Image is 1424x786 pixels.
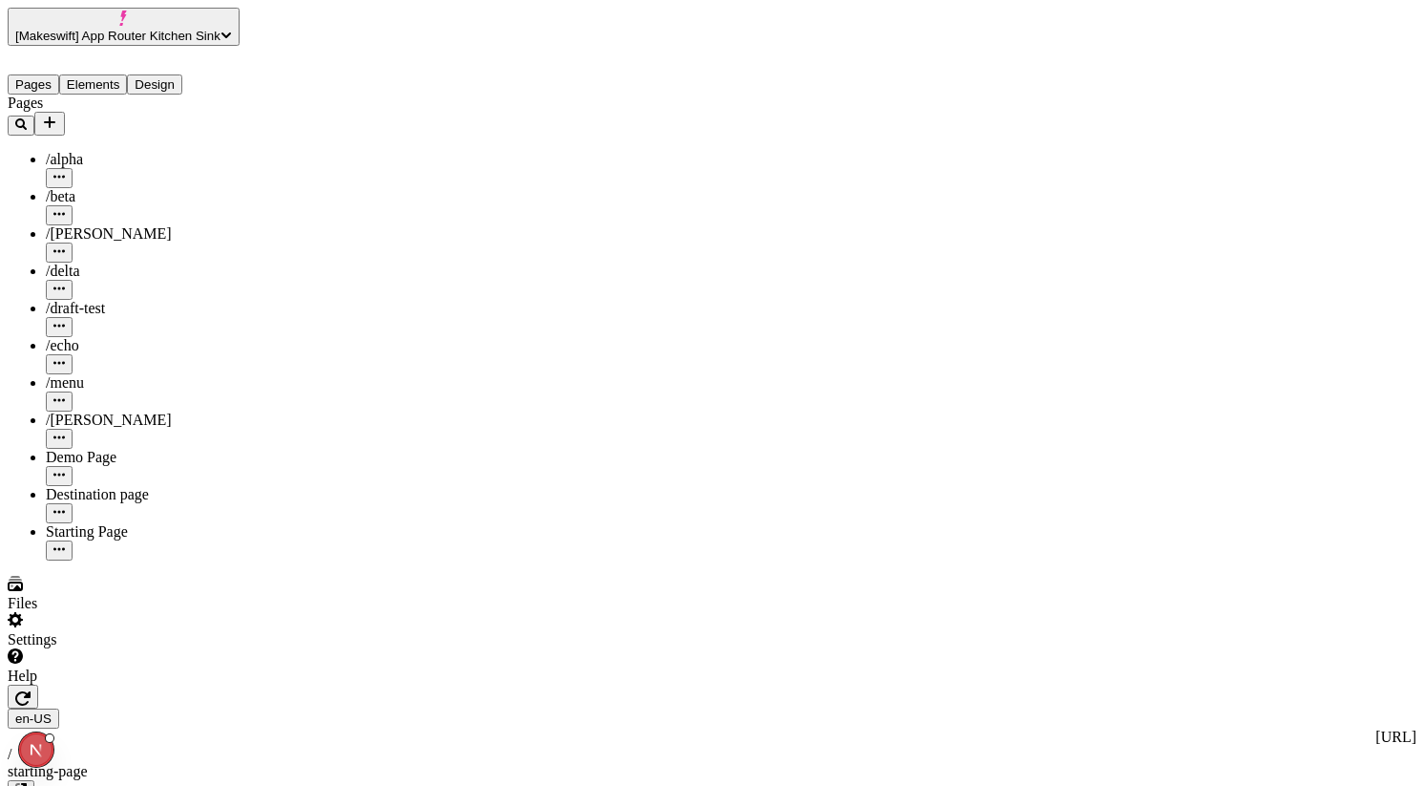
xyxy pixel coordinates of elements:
[15,29,220,43] span: [Makeswift] App Router Kitchen Sink
[8,763,1416,780] div: starting-page
[8,8,240,46] button: [Makeswift] App Router Kitchen Sink
[15,712,52,726] span: en-US
[46,300,257,317] div: /draft-test
[46,151,257,168] div: /alpha
[8,95,257,112] div: Pages
[46,225,257,243] div: /[PERSON_NAME]
[46,188,257,205] div: /beta
[8,74,59,95] button: Pages
[46,523,257,541] div: Starting Page
[59,74,128,95] button: Elements
[46,449,257,466] div: Demo Page
[46,412,257,429] div: /[PERSON_NAME]
[34,112,65,136] button: Add new
[46,263,257,280] div: /delta
[8,668,257,685] div: Help
[46,486,257,503] div: Destination page
[46,374,257,392] div: /menu
[8,595,257,612] div: Files
[127,74,182,95] button: Design
[8,746,1416,763] div: /
[46,337,257,354] div: /echo
[8,729,1416,746] div: [URL]
[8,631,257,648] div: Settings
[8,15,279,32] p: Cookie Test Route
[8,709,59,729] button: Open locale picker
